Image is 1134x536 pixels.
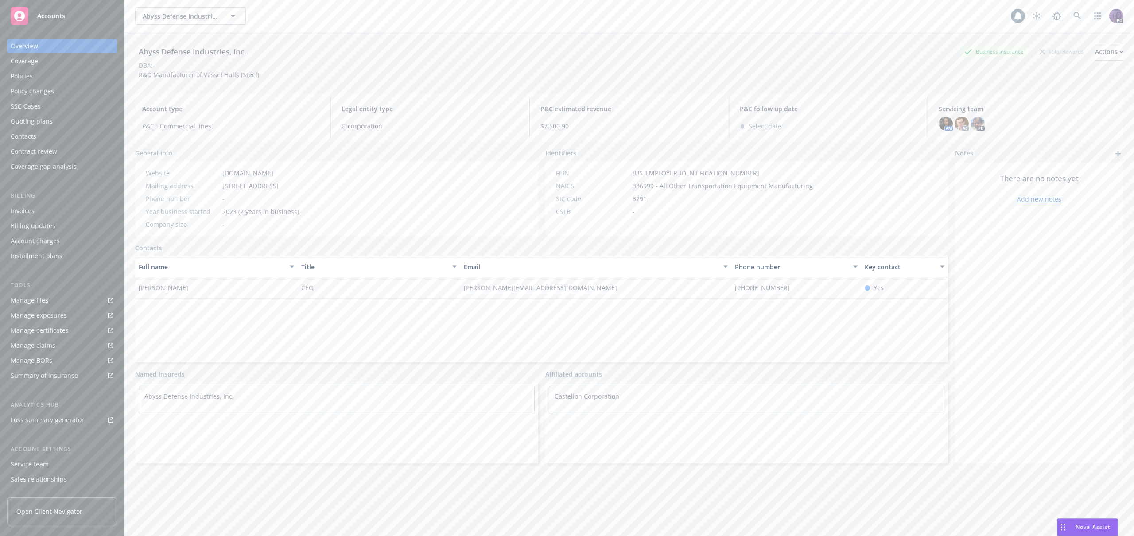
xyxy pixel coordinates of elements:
[11,204,35,218] div: Invoices
[740,104,917,113] span: P&C follow up date
[146,220,219,229] div: Company size
[7,308,117,322] a: Manage exposures
[540,121,718,131] span: $7,500.90
[135,256,298,277] button: Full name
[11,487,62,501] div: Related accounts
[939,104,1116,113] span: Servicing team
[1113,148,1123,159] a: add
[7,159,117,174] a: Coverage gap analysis
[1000,173,1079,184] span: There are no notes yet
[464,262,718,272] div: Email
[11,219,55,233] div: Billing updates
[1089,7,1107,25] a: Switch app
[7,400,117,409] div: Analytics hub
[11,84,54,98] div: Policy changes
[143,12,219,21] span: Abyss Defense Industries, Inc.
[1017,194,1061,204] a: Add new notes
[11,69,33,83] div: Policies
[142,104,320,113] span: Account type
[7,69,117,83] a: Policies
[139,70,259,79] span: R&D Manufacturer of Vessel Hulls (Steel)
[545,148,576,158] span: Identifiers
[7,219,117,233] a: Billing updates
[135,148,172,158] span: General info
[7,445,117,454] div: Account settings
[1048,7,1066,25] a: Report a Bug
[7,114,117,128] a: Quoting plans
[7,54,117,68] a: Coverage
[222,207,299,216] span: 2023 (2 years in business)
[861,256,948,277] button: Key contact
[555,392,619,400] a: Castelion Corporation
[1109,9,1123,23] img: photo
[7,249,117,263] a: Installment plans
[939,117,953,131] img: photo
[7,472,117,486] a: Sales relationships
[7,338,117,353] a: Manage claims
[301,283,314,292] span: CEO
[1068,7,1086,25] a: Search
[146,194,219,203] div: Phone number
[11,293,48,307] div: Manage files
[146,181,219,190] div: Mailing address
[7,84,117,98] a: Policy changes
[7,204,117,218] a: Invoices
[7,144,117,159] a: Contract review
[735,262,848,272] div: Phone number
[7,191,117,200] div: Billing
[1095,43,1123,60] div: Actions
[11,54,38,68] div: Coverage
[11,369,78,383] div: Summary of insurance
[11,338,55,353] div: Manage claims
[11,353,52,368] div: Manage BORs
[11,323,69,338] div: Manage certificates
[735,284,797,292] a: [PHONE_NUMBER]
[16,507,82,516] span: Open Client Navigator
[11,159,77,174] div: Coverage gap analysis
[460,256,731,277] button: Email
[11,234,60,248] div: Account charges
[135,46,250,58] div: Abyss Defense Industries, Inc.
[135,243,162,252] a: Contacts
[7,99,117,113] a: SSC Cases
[139,262,284,272] div: Full name
[222,194,225,203] span: -
[545,369,602,379] a: Affiliated accounts
[7,487,117,501] a: Related accounts
[139,283,188,292] span: [PERSON_NAME]
[11,413,84,427] div: Loss summary generator
[11,144,57,159] div: Contract review
[11,99,41,113] div: SSC Cases
[540,104,718,113] span: P&C estimated revenue
[7,281,117,290] div: Tools
[342,104,519,113] span: Legal entity type
[1035,46,1088,57] div: Total Rewards
[298,256,460,277] button: Title
[1028,7,1045,25] a: Stop snowing
[146,168,219,178] div: Website
[222,169,273,177] a: [DOMAIN_NAME]
[971,117,985,131] img: photo
[1076,523,1111,531] span: Nova Assist
[135,7,246,25] button: Abyss Defense Industries, Inc.
[7,369,117,383] a: Summary of insurance
[7,353,117,368] a: Manage BORs
[7,4,117,28] a: Accounts
[633,194,647,203] span: 3291
[556,207,629,216] div: CSLB
[1057,518,1118,536] button: Nova Assist
[556,194,629,203] div: SIC code
[301,262,447,272] div: Title
[960,46,1028,57] div: Business Insurance
[633,181,813,190] span: 336999 - All Other Transportation Equipment Manufacturing
[7,129,117,144] a: Contacts
[464,284,624,292] a: [PERSON_NAME][EMAIL_ADDRESS][DOMAIN_NAME]
[37,12,65,19] span: Accounts
[633,207,635,216] span: -
[1095,43,1123,61] button: Actions
[142,121,320,131] span: P&C - Commercial lines
[146,207,219,216] div: Year business started
[955,117,969,131] img: photo
[11,308,67,322] div: Manage exposures
[865,262,935,272] div: Key contact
